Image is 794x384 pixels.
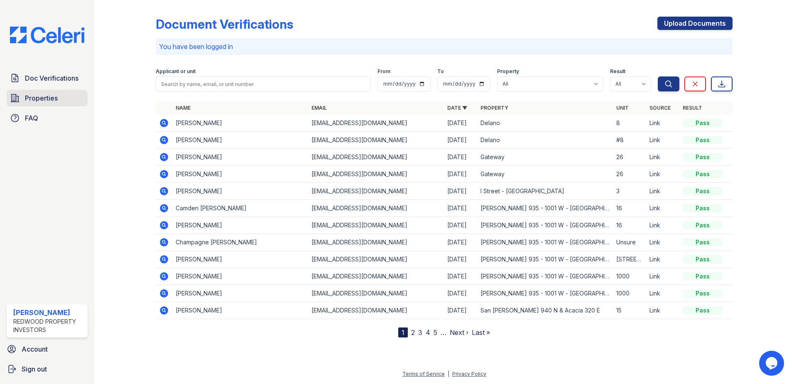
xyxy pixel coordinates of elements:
a: Terms of Service [402,371,445,377]
a: Property [480,105,508,111]
td: Link [646,268,679,285]
td: [DATE] [444,285,477,302]
a: 5 [434,328,437,337]
div: Pass [683,238,723,246]
td: [EMAIL_ADDRESS][DOMAIN_NAME] [308,268,444,285]
td: 26 [613,149,646,166]
div: | [448,371,449,377]
td: [PERSON_NAME] [172,268,308,285]
td: [EMAIL_ADDRESS][DOMAIN_NAME] [308,217,444,234]
td: Gateway [477,149,613,166]
td: 15 [613,302,646,319]
td: [PERSON_NAME] [172,132,308,149]
td: 16 [613,200,646,217]
td: Link [646,166,679,183]
td: [DATE] [444,200,477,217]
td: [DATE] [444,115,477,132]
iframe: chat widget [759,351,786,376]
td: [PERSON_NAME] 935 - 1001 W - [GEOGRAPHIC_DATA] Apartments [477,217,613,234]
td: [DATE] [444,132,477,149]
div: Document Verifications [156,17,293,32]
label: Result [610,68,625,75]
td: I Street - [GEOGRAPHIC_DATA] [477,183,613,200]
td: Unsure [613,234,646,251]
div: Pass [683,204,723,212]
td: Gateway [477,166,613,183]
td: [DATE] [444,251,477,268]
td: Link [646,200,679,217]
div: Redwood Property Investors [13,318,84,334]
td: [EMAIL_ADDRESS][DOMAIN_NAME] [308,251,444,268]
td: 1000 [613,285,646,302]
div: Pass [683,170,723,178]
td: Link [646,183,679,200]
td: [PERSON_NAME] [172,183,308,200]
td: [PERSON_NAME] [172,149,308,166]
td: Link [646,217,679,234]
div: Pass [683,221,723,229]
p: You have been logged in [159,42,729,52]
td: Delano [477,132,613,149]
div: Pass [683,187,723,195]
div: 1 [398,327,408,337]
a: Upload Documents [657,17,733,30]
td: [PERSON_NAME] [172,166,308,183]
td: Delano [477,115,613,132]
td: [PERSON_NAME] 935 - 1001 W - [GEOGRAPHIC_DATA] Apartments [477,200,613,217]
span: Doc Verifications [25,73,78,83]
input: Search by name, email, or unit number [156,76,371,91]
td: Link [646,302,679,319]
td: [EMAIL_ADDRESS][DOMAIN_NAME] [308,183,444,200]
td: [EMAIL_ADDRESS][DOMAIN_NAME] [308,149,444,166]
td: [DATE] [444,183,477,200]
div: Pass [683,136,723,144]
label: From [377,68,390,75]
td: [PERSON_NAME] [172,217,308,234]
td: [STREET_ADDRESS][PERSON_NAME] [613,251,646,268]
td: [PERSON_NAME] [172,285,308,302]
div: Pass [683,289,723,298]
a: 3 [418,328,422,337]
td: [PERSON_NAME] 935 - 1001 W - [GEOGRAPHIC_DATA] Apartments [477,268,613,285]
td: [PERSON_NAME] [172,251,308,268]
td: [DATE] [444,217,477,234]
a: Result [683,105,702,111]
a: Doc Verifications [7,70,88,86]
span: Properties [25,93,58,103]
td: Link [646,251,679,268]
label: Property [497,68,519,75]
td: 26 [613,166,646,183]
td: [PERSON_NAME] [172,302,308,319]
td: [DATE] [444,268,477,285]
td: [DATE] [444,166,477,183]
td: [DATE] [444,302,477,319]
a: Email [311,105,327,111]
a: Account [3,341,91,357]
td: [EMAIL_ADDRESS][DOMAIN_NAME] [308,285,444,302]
td: Camden [PERSON_NAME] [172,200,308,217]
a: Next › [450,328,468,337]
td: [DATE] [444,149,477,166]
span: FAQ [25,113,38,123]
a: Source [649,105,671,111]
td: San [PERSON_NAME] 940 N & Acacia 320 E [477,302,613,319]
td: 1000 [613,268,646,285]
td: 16 [613,217,646,234]
label: To [437,68,444,75]
a: Unit [616,105,629,111]
td: 3 [613,183,646,200]
td: [PERSON_NAME] 935 - 1001 W - [GEOGRAPHIC_DATA] Apartments [477,251,613,268]
span: Account [22,344,48,354]
label: Applicant or unit [156,68,196,75]
td: [EMAIL_ADDRESS][DOMAIN_NAME] [308,166,444,183]
td: [EMAIL_ADDRESS][DOMAIN_NAME] [308,302,444,319]
span: … [441,327,446,337]
button: Sign out [3,361,91,377]
a: Date ▼ [447,105,467,111]
td: [PERSON_NAME] 935 - 1001 W - [GEOGRAPHIC_DATA] Apartments [477,234,613,251]
a: 2 [411,328,415,337]
a: Properties [7,90,88,106]
a: Name [176,105,191,111]
td: [EMAIL_ADDRESS][DOMAIN_NAME] [308,132,444,149]
td: [EMAIL_ADDRESS][DOMAIN_NAME] [308,115,444,132]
